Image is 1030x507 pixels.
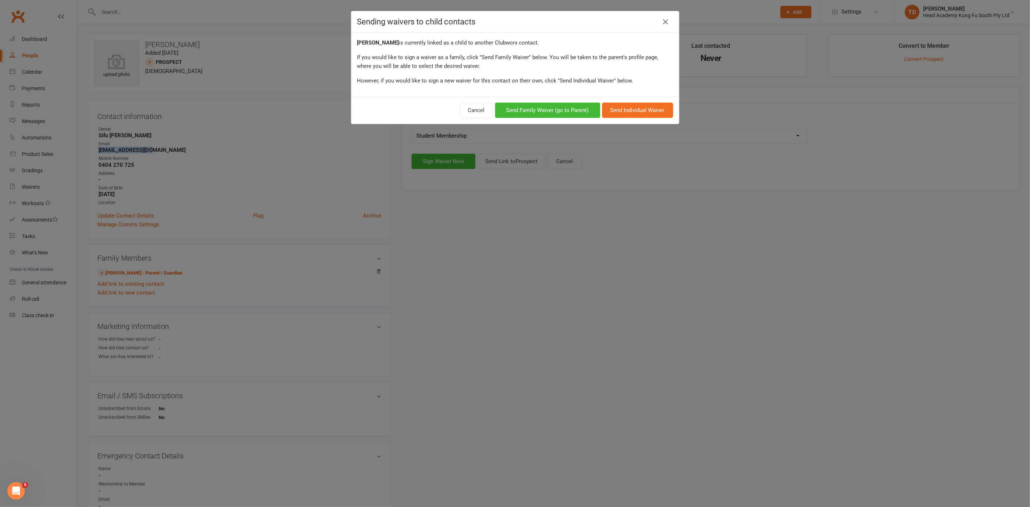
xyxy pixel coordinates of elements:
[357,17,673,26] h4: Sending waivers to child contacts
[357,53,673,70] div: If you would like to sign a waiver as a family, click "Send Family Waiver" below. You will be tak...
[357,39,399,46] strong: [PERSON_NAME]
[7,482,25,500] iframe: Intercom live chat
[357,38,673,47] div: is currently linked as a child to another Clubworx contact.
[495,103,600,118] button: Send Family Waiver (go to Parent)
[460,103,493,118] button: Cancel
[357,76,673,85] div: However, if you would like to sign a new waiver for this contact on their own, click "Send Indivi...
[660,16,672,28] a: Close
[22,482,28,488] span: 5
[602,103,673,118] button: Send Individual Waiver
